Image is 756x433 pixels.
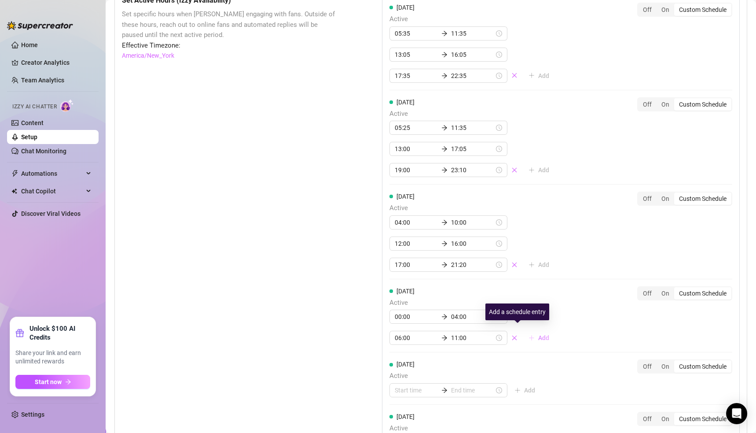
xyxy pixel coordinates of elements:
button: Start nowarrow-right [15,375,90,389]
input: End time [451,333,494,343]
span: arrow-right [441,335,448,341]
span: arrow-right [441,314,448,320]
input: End time [451,144,494,154]
input: End time [451,239,494,248]
div: Off [638,98,657,111]
button: Add [521,69,556,83]
div: Off [638,360,657,373]
span: arrow-right [441,219,448,226]
span: Automations [21,167,84,181]
span: Active [389,298,556,308]
span: Add [538,334,549,341]
span: arrow-right [441,387,448,393]
div: On [657,4,674,16]
a: Chat Monitoring [21,148,66,155]
input: Start time [395,218,438,227]
a: Content [21,119,44,126]
span: close [511,262,517,268]
span: [DATE] [396,99,415,106]
div: segmented control [637,412,732,426]
a: Team Analytics [21,77,64,84]
div: Off [638,192,657,205]
input: Start time [395,312,438,322]
button: Add [521,331,556,345]
span: arrow-right [441,73,448,79]
div: Custom Schedule [674,98,731,111]
span: Izzy AI Chatter [12,103,57,111]
input: End time [451,312,494,322]
input: End time [451,165,494,175]
div: On [657,192,674,205]
img: AI Chatter [60,99,74,112]
span: [DATE] [396,193,415,200]
input: Start time [395,123,438,133]
span: arrow-right [65,379,71,385]
span: [DATE] [396,361,415,368]
button: Add [507,383,542,397]
span: plus [528,335,535,341]
span: Active [389,109,556,119]
input: End time [451,218,494,227]
input: Start time [395,260,438,270]
span: thunderbolt [11,170,18,177]
div: segmented control [637,192,732,206]
span: Active [389,203,556,214]
div: Custom Schedule [674,413,731,425]
input: Start time [395,144,438,154]
a: America/New_York [122,51,174,60]
span: [DATE] [396,413,415,420]
div: Custom Schedule [674,287,731,300]
a: Home [21,41,38,48]
input: End time [451,50,494,59]
div: segmented control [637,359,732,374]
input: Start time [395,333,438,343]
div: Off [638,413,657,425]
button: Add [521,163,556,177]
span: Chat Copilot [21,184,84,198]
div: Off [638,287,657,300]
div: On [657,287,674,300]
div: segmented control [637,3,732,17]
span: Set specific hours when [PERSON_NAME] engaging with fans. Outside of these hours, reach out to on... [122,9,338,41]
div: segmented control [637,97,732,111]
input: End time [451,29,494,38]
span: Share your link and earn unlimited rewards [15,349,90,366]
span: close [511,167,517,173]
div: segmented control [637,286,732,300]
div: On [657,413,674,425]
a: Creator Analytics [21,56,92,70]
input: Start time [395,29,438,38]
span: arrow-right [441,125,448,131]
a: Setup [21,133,37,141]
div: Custom Schedule [674,192,731,205]
span: arrow-right [441,262,448,268]
input: Start time [395,71,438,81]
img: Chat Copilot [11,188,17,194]
span: arrow-right [441,30,448,37]
span: close [511,72,517,78]
span: gift [15,329,24,337]
div: Open Intercom Messenger [726,403,747,424]
span: arrow-right [441,241,448,247]
div: Add a schedule entry [485,303,549,320]
span: arrow-right [441,167,448,173]
input: End time [451,385,494,395]
span: close [511,335,517,341]
strong: Unlock $100 AI Credits [29,324,90,342]
span: [DATE] [396,4,415,11]
span: arrow-right [441,146,448,152]
input: End time [451,71,494,81]
div: Off [638,4,657,16]
div: On [657,360,674,373]
span: Active [389,14,556,25]
span: Start now [35,378,62,385]
span: arrow-right [441,52,448,58]
input: End time [451,260,494,270]
input: Start time [395,385,438,395]
span: Effective Timezone: [122,41,338,51]
input: Start time [395,50,438,59]
a: Discover Viral Videos [21,210,81,217]
img: logo-BBDzfeDw.svg [7,21,73,30]
input: End time [451,123,494,133]
div: Custom Schedule [674,4,731,16]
